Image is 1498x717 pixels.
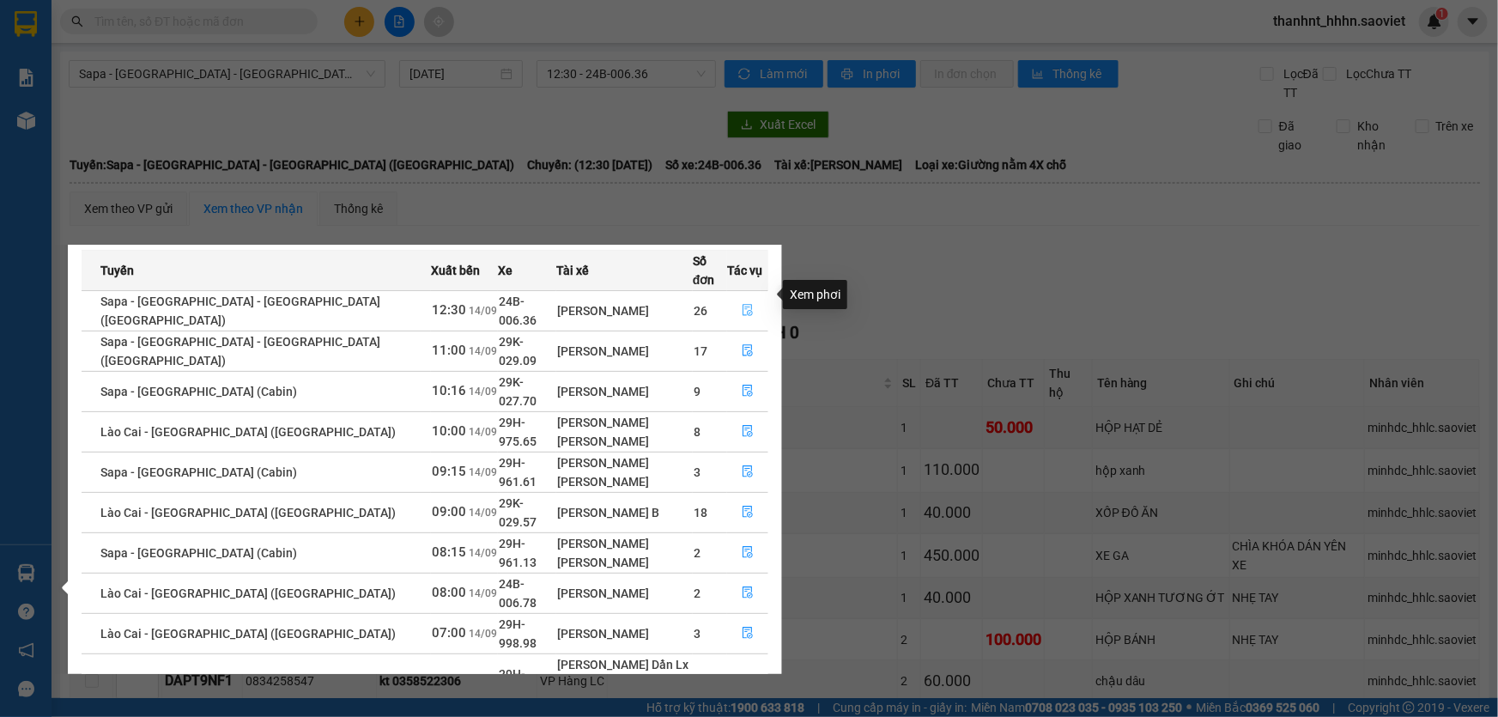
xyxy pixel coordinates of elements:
[499,496,537,529] span: 29K-029.57
[742,627,754,641] span: file-done
[499,577,537,610] span: 24B-006.78
[694,304,707,318] span: 26
[432,423,466,439] span: 10:00
[498,261,512,280] span: Xe
[694,465,700,479] span: 3
[100,385,297,398] span: Sapa - [GEOGRAPHIC_DATA] (Cabin)
[100,295,380,327] span: Sapa - [GEOGRAPHIC_DATA] - [GEOGRAPHIC_DATA] ([GEOGRAPHIC_DATA])
[557,342,692,361] div: [PERSON_NAME]
[557,534,692,553] div: [PERSON_NAME]
[727,261,762,280] span: Tác vụ
[728,459,767,486] button: file-done
[499,416,537,448] span: 29H-975.65
[694,627,700,641] span: 3
[432,302,466,318] span: 12:30
[742,506,754,520] span: file-done
[100,261,134,280] span: Tuyến
[432,464,466,479] span: 09:15
[557,472,692,491] div: [PERSON_NAME]
[431,261,480,280] span: Xuất bến
[469,305,497,317] span: 14/09
[557,624,692,643] div: [PERSON_NAME]
[499,375,537,408] span: 29K-027.70
[694,506,707,520] span: 18
[100,425,396,439] span: Lào Cai - [GEOGRAPHIC_DATA] ([GEOGRAPHIC_DATA])
[742,586,754,600] span: file-done
[694,425,700,439] span: 8
[742,385,754,398] span: file-done
[499,537,537,569] span: 29H-961.13
[742,465,754,479] span: file-done
[499,667,537,700] span: 29H-764.31
[100,506,396,520] span: Lào Cai - [GEOGRAPHIC_DATA] ([GEOGRAPHIC_DATA])
[557,301,692,320] div: [PERSON_NAME]
[728,620,767,647] button: file-done
[694,385,700,398] span: 9
[469,345,497,357] span: 14/09
[728,297,767,325] button: file-done
[557,432,692,451] div: [PERSON_NAME]
[100,335,380,368] span: Sapa - [GEOGRAPHIC_DATA] - [GEOGRAPHIC_DATA] ([GEOGRAPHIC_DATA])
[728,670,767,697] button: file-done
[728,539,767,567] button: file-done
[557,553,692,572] div: [PERSON_NAME]
[90,100,415,208] h2: VP Nhận: VP Km98
[432,343,466,358] span: 11:00
[469,507,497,519] span: 14/09
[100,586,396,600] span: Lào Cai - [GEOGRAPHIC_DATA] ([GEOGRAPHIC_DATA])
[742,344,754,358] span: file-done
[742,546,754,560] span: file-done
[499,617,537,650] span: 29H-998.98
[728,337,767,365] button: file-done
[783,280,847,309] div: Xem phơi
[499,456,537,489] span: 29H-961.61
[100,465,297,479] span: Sapa - [GEOGRAPHIC_DATA] (Cabin)
[728,580,767,607] button: file-done
[432,383,466,398] span: 10:16
[557,382,692,401] div: [PERSON_NAME]
[469,426,497,438] span: 14/09
[694,546,700,560] span: 2
[104,40,209,69] b: Sao Việt
[693,252,726,289] span: Số đơn
[557,503,692,522] div: [PERSON_NAME] B
[557,655,692,693] div: [PERSON_NAME] Dần Lx Tải
[469,587,497,599] span: 14/09
[728,418,767,446] button: file-done
[9,14,95,100] img: logo.jpg
[742,425,754,439] span: file-done
[432,544,466,560] span: 08:15
[432,504,466,520] span: 09:00
[694,344,707,358] span: 17
[469,466,497,478] span: 14/09
[557,584,692,603] div: [PERSON_NAME]
[432,625,466,641] span: 07:00
[499,335,537,368] span: 29K-029.09
[728,378,767,405] button: file-done
[469,386,497,398] span: 14/09
[9,100,138,128] h2: I55JVP9L
[557,453,692,472] div: [PERSON_NAME]
[728,499,767,526] button: file-done
[742,304,754,318] span: file-done
[469,628,497,640] span: 14/09
[229,14,415,42] b: [DOMAIN_NAME]
[499,295,537,327] span: 24B-006.36
[100,546,297,560] span: Sapa - [GEOGRAPHIC_DATA] (Cabin)
[100,627,396,641] span: Lào Cai - [GEOGRAPHIC_DATA] ([GEOGRAPHIC_DATA])
[557,413,692,432] div: [PERSON_NAME]
[556,261,589,280] span: Tài xế
[432,585,466,600] span: 08:00
[469,547,497,559] span: 14/09
[694,586,700,600] span: 2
